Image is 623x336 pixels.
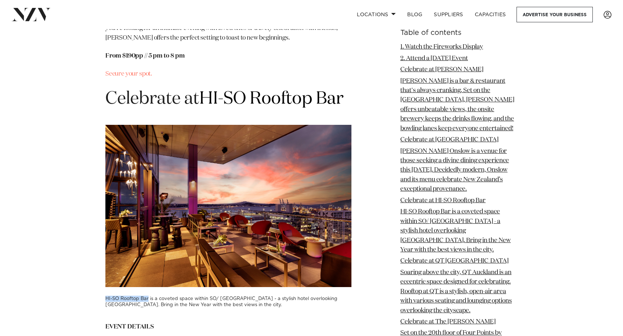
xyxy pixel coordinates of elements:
[351,7,401,22] a: Locations
[12,8,51,21] img: nzv-logo.png
[400,55,468,61] a: 2. Attend a [DATE] Event
[400,67,483,73] a: Celebrate at [PERSON_NAME]
[400,137,499,143] a: Celebrate at [GEOGRAPHIC_DATA]
[400,29,518,37] h6: Table of contents
[400,148,509,192] a: [PERSON_NAME] Onslow is a venue for those seeking a divine dining experience this [DATE]. Decided...
[517,7,593,22] a: Advertise your business
[199,90,344,108] a: HI-SO Rooftop Bar
[105,324,154,330] strong: EVENT DETAILS
[400,319,496,325] a: Celebrate at The [PERSON_NAME]
[400,78,514,131] a: [PERSON_NAME] is a bar & restaurant that's always cranking. Set on the [GEOGRAPHIC_DATA], [PERSON...
[105,88,351,110] h1: Celebrate at
[428,7,469,22] a: SUPPLIERS
[469,7,512,22] a: Capacities
[400,209,511,253] a: HI-SO Rooftop Bar is a coveted space within SO/ [GEOGRAPHIC_DATA] - a stylish hotel overlooking [...
[400,258,509,264] a: Celebrate at QT [GEOGRAPHIC_DATA]
[401,7,428,22] a: BLOG
[400,197,486,204] a: Celebrate at HI-SO Rooftop Bar
[105,296,351,308] h3: HI-SO Rooftop Bar is a coveted space within SO/ [GEOGRAPHIC_DATA] - a stylish hotel overlooking [...
[400,44,483,50] a: 1. Watch the Fireworks Display
[105,71,152,77] a: Secure your spot.
[400,269,512,314] a: Soaring above the city, QT Auckland is an eccentric space designed for celebrating. Rooftop at QT...
[105,53,185,59] strong: From $190pp // 5 pm to 8 pm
